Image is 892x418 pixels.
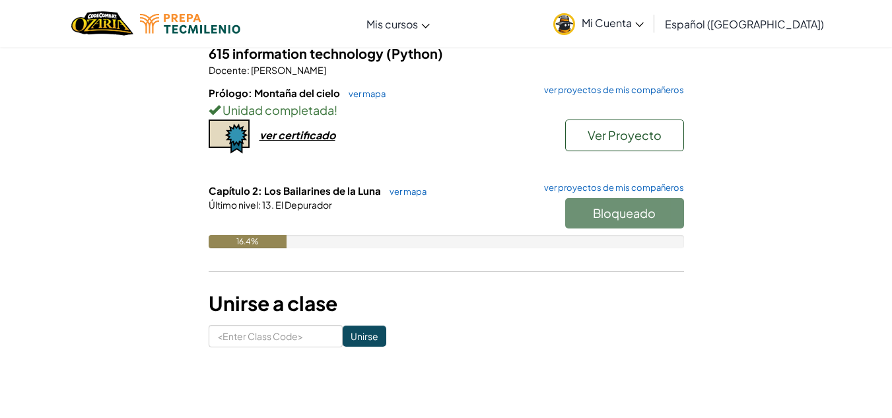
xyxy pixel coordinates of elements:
[247,64,250,76] span: :
[250,64,326,76] span: [PERSON_NAME]
[386,45,443,61] span: (Python)
[334,102,337,118] span: !
[360,6,436,42] a: Mis cursos
[221,102,334,118] span: Unidad completada
[209,128,335,142] a: ver certificado
[274,199,332,211] span: El Depurador
[209,64,247,76] span: Docente
[209,120,250,154] img: certificate-icon.png
[71,10,133,37] a: Ozaria by CodeCombat logo
[209,325,343,347] input: <Enter Class Code>
[665,17,824,31] span: Español ([GEOGRAPHIC_DATA])
[565,120,684,151] button: Ver Proyecto
[588,127,662,143] span: Ver Proyecto
[537,86,684,94] a: ver proyectos de mis compañeros
[261,199,274,211] span: 13.
[209,45,386,61] span: 615 information technology
[553,13,575,35] img: avatar
[71,10,133,37] img: Home
[209,289,684,318] h3: Unirse a clase
[209,184,383,197] span: Capítulo 2: Los Bailarines de la Luna
[209,235,287,248] div: 16.4%
[209,87,342,99] span: Prólogo: Montaña del cielo
[658,6,831,42] a: Español ([GEOGRAPHIC_DATA])
[258,199,261,211] span: :
[343,326,386,347] input: Unirse
[383,186,427,197] a: ver mapa
[342,88,386,99] a: ver mapa
[259,128,335,142] div: ver certificado
[366,17,418,31] span: Mis cursos
[140,14,240,34] img: Tecmilenio logo
[547,3,650,44] a: Mi Cuenta
[537,184,684,192] a: ver proyectos de mis compañeros
[582,16,644,30] span: Mi Cuenta
[209,199,258,211] span: Último nivel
